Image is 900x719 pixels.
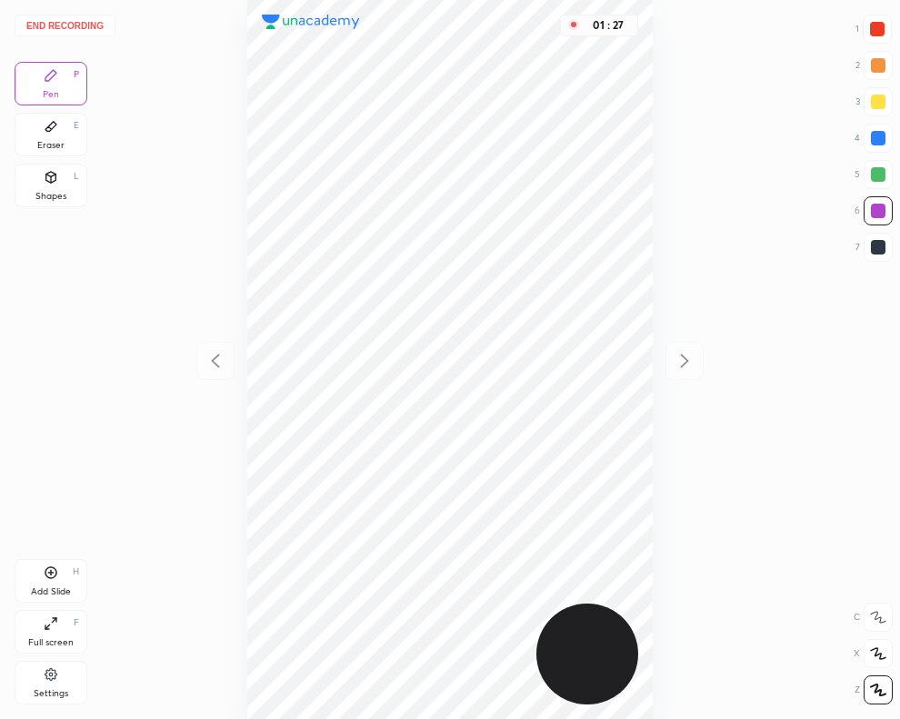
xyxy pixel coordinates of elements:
[262,15,360,29] img: logo.38c385cc.svg
[854,603,893,632] div: C
[855,233,893,262] div: 7
[586,19,630,32] div: 01 : 27
[37,141,65,150] div: Eraser
[74,121,79,130] div: E
[855,51,893,80] div: 2
[855,675,893,704] div: Z
[43,90,59,99] div: Pen
[34,689,68,698] div: Settings
[855,124,893,153] div: 4
[28,638,74,647] div: Full screen
[854,639,893,668] div: X
[73,567,79,576] div: H
[35,192,66,201] div: Shapes
[74,618,79,627] div: F
[855,196,893,225] div: 6
[855,87,893,116] div: 3
[74,70,79,79] div: P
[15,15,115,36] button: End recording
[74,172,79,181] div: L
[855,15,892,44] div: 1
[31,587,71,596] div: Add Slide
[855,160,893,189] div: 5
